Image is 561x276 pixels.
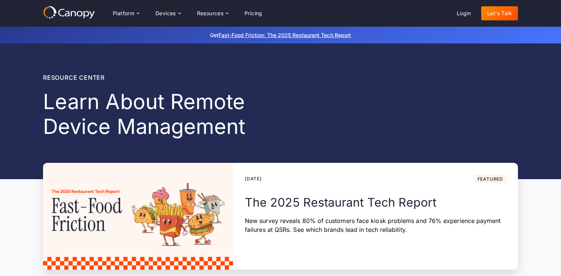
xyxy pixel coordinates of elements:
[478,177,503,181] div: Featured
[197,11,224,16] div: Resources
[113,11,134,16] div: Platform
[155,11,176,16] div: Devices
[245,195,506,210] h2: The 2025 Restaurant Tech Report
[245,216,506,234] p: New survey reveals 80% of customers face kiosk problems and 76% experience payment failures at QS...
[99,31,462,39] p: Get
[481,6,518,20] a: Let's Talk
[239,6,268,20] a: Pricing
[451,6,477,20] a: Login
[43,89,316,139] h1: Learn About Remote Device Management
[219,32,351,38] a: Fast-Food Friction: The 2025 Restaurant Tech Report
[43,73,316,82] div: Resource center
[245,175,262,182] div: [DATE]
[43,163,518,270] a: [DATE]FeaturedThe 2025 Restaurant Tech ReportNew survey reveals 80% of customers face kiosk probl...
